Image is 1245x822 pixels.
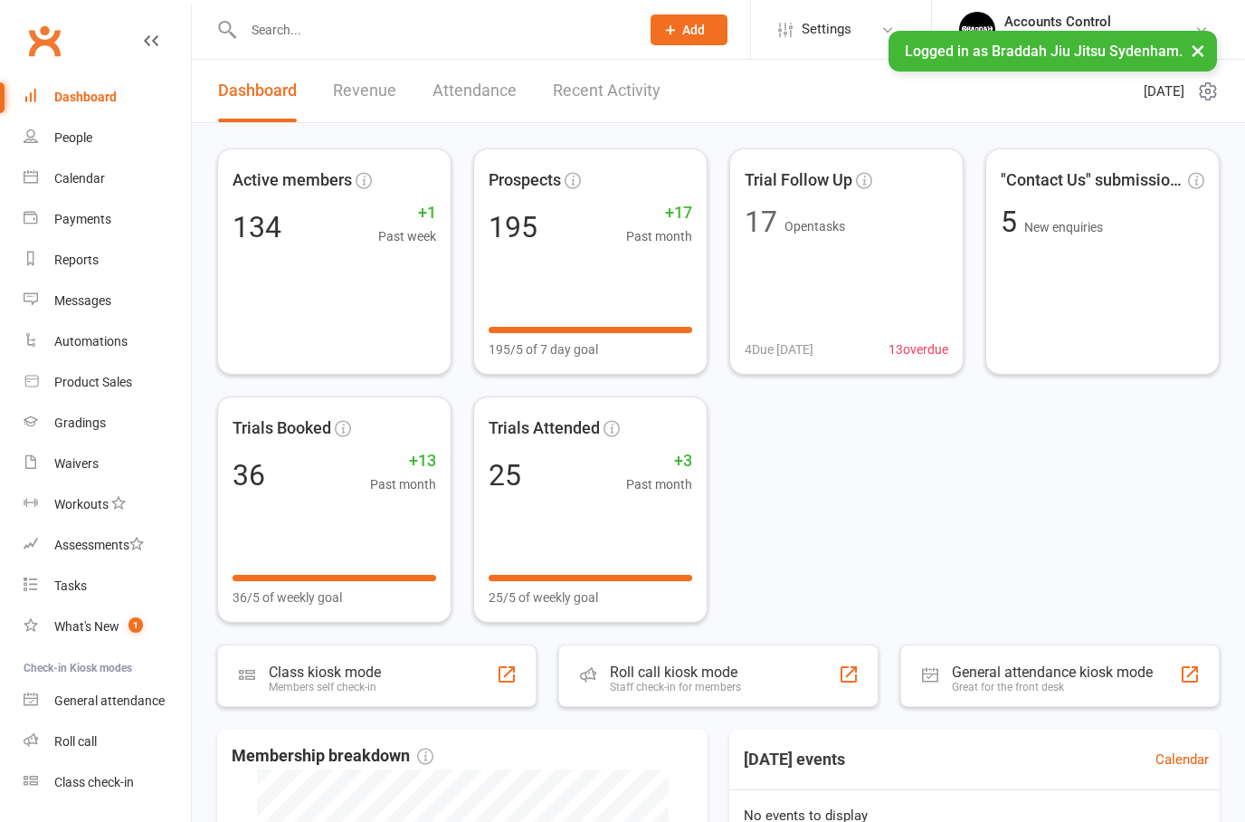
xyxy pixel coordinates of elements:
[54,293,111,308] div: Messages
[952,681,1153,693] div: Great for the front desk
[54,619,119,634] div: What's New
[24,118,191,158] a: People
[378,200,436,226] span: +1
[1182,31,1214,70] button: ×
[24,158,191,199] a: Calendar
[1155,749,1209,770] a: Calendar
[651,14,727,45] button: Add
[489,167,561,194] span: Prospects
[54,734,97,749] div: Roll call
[729,743,860,776] h3: [DATE] events
[489,588,598,607] span: 25/5 of weekly goal
[233,461,265,490] div: 36
[905,43,1183,60] span: Logged in as Braddah Jiu Jitsu Sydenham.
[24,607,191,647] a: What's New1
[1004,30,1194,46] div: [PERSON_NAME] Jitsu Sydenham
[24,403,191,444] a: Gradings
[1024,220,1103,234] span: New enquiries
[626,226,692,246] span: Past month
[233,416,331,442] span: Trials Booked
[54,212,111,226] div: Payments
[1001,205,1024,239] span: 5
[370,474,436,494] span: Past month
[489,213,537,242] div: 195
[24,199,191,240] a: Payments
[1004,14,1194,30] div: Accounts Control
[1144,81,1184,102] span: [DATE]
[489,416,600,442] span: Trials Attended
[959,12,995,48] img: thumb_image1701918351.png
[54,253,99,267] div: Reports
[54,693,165,708] div: General attendance
[128,617,143,633] span: 1
[745,339,813,359] span: 4 Due [DATE]
[54,171,105,186] div: Calendar
[233,213,281,242] div: 134
[54,416,106,430] div: Gradings
[682,23,705,37] span: Add
[952,664,1153,681] div: General attendance kiosk mode
[233,167,352,194] span: Active members
[24,77,191,118] a: Dashboard
[54,578,87,593] div: Tasks
[24,681,191,722] a: General attendance kiosk mode
[626,448,692,474] span: +3
[802,9,851,50] span: Settings
[745,207,777,236] div: 17
[24,566,191,607] a: Tasks
[432,60,517,122] a: Attendance
[610,664,741,681] div: Roll call kiosk mode
[24,484,191,525] a: Workouts
[269,681,381,693] div: Members self check-in
[24,762,191,803] a: Class kiosk mode
[22,18,67,63] a: Clubworx
[24,240,191,281] a: Reports
[238,17,627,43] input: Search...
[269,664,381,681] div: Class kiosk mode
[54,538,144,552] div: Assessments
[553,60,661,122] a: Recent Activity
[333,60,396,122] a: Revenue
[370,448,436,474] span: +13
[626,474,692,494] span: Past month
[489,339,598,359] span: 195/5 of 7 day goal
[1001,167,1184,194] span: "Contact Us" submissions
[378,226,436,246] span: Past week
[54,497,109,511] div: Workouts
[24,525,191,566] a: Assessments
[24,281,191,321] a: Messages
[54,375,132,389] div: Product Sales
[54,130,92,145] div: People
[745,167,852,194] span: Trial Follow Up
[24,444,191,484] a: Waivers
[233,588,342,607] span: 36/5 of weekly goal
[24,321,191,362] a: Automations
[24,722,191,762] a: Roll call
[218,60,297,122] a: Dashboard
[626,200,692,226] span: +17
[784,219,845,234] span: Open tasks
[24,362,191,403] a: Product Sales
[889,339,948,359] span: 13 overdue
[54,456,99,471] div: Waivers
[232,743,433,769] span: Membership breakdown
[54,90,117,104] div: Dashboard
[610,681,741,693] div: Staff check-in for members
[54,334,128,349] div: Automations
[54,775,134,789] div: Class check-in
[489,461,521,490] div: 25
